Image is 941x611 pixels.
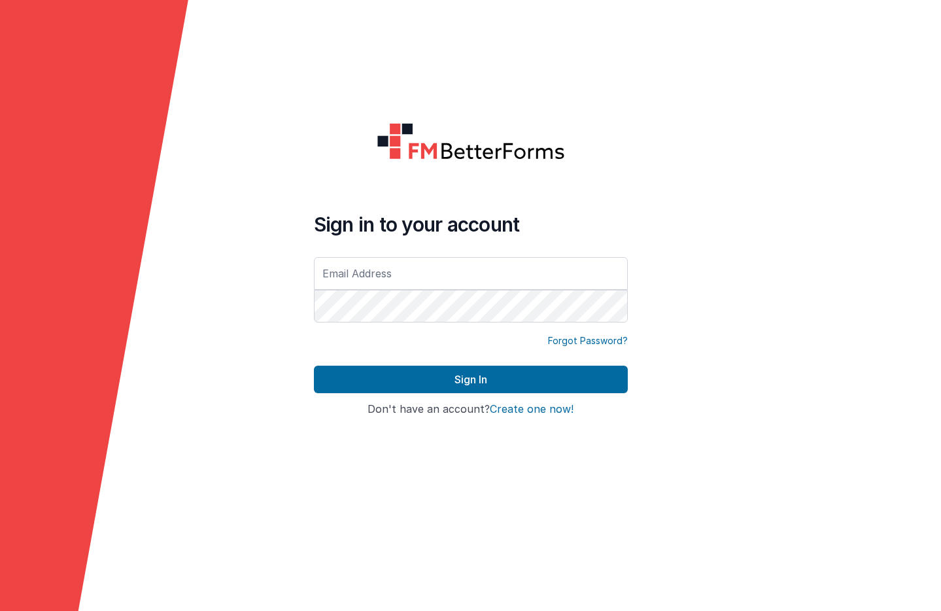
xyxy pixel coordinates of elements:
a: Forgot Password? [548,334,628,347]
h4: Don't have an account? [314,404,628,415]
input: Email Address [314,257,628,290]
h4: Sign in to your account [314,213,628,236]
button: Sign In [314,366,628,393]
button: Create one now! [490,404,573,415]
